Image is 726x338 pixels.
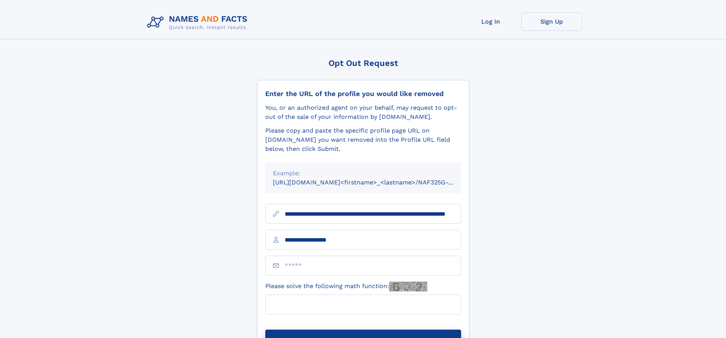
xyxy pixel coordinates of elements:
[144,12,254,33] img: Logo Names and Facts
[460,12,521,31] a: Log In
[265,103,461,122] div: You, or an authorized agent on your behalf, may request to opt-out of the sale of your informatio...
[265,90,461,98] div: Enter the URL of the profile you would like removed
[273,169,454,178] div: Example:
[521,12,582,31] a: Sign Up
[257,58,469,68] div: Opt Out Request
[265,282,427,292] label: Please solve the following math function:
[273,179,476,186] small: [URL][DOMAIN_NAME]<firstname>_<lastname>/NAF325G-xxxxxxxx
[265,126,461,154] div: Please copy and paste the specific profile page URL on [DOMAIN_NAME] you want removed into the Pr...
